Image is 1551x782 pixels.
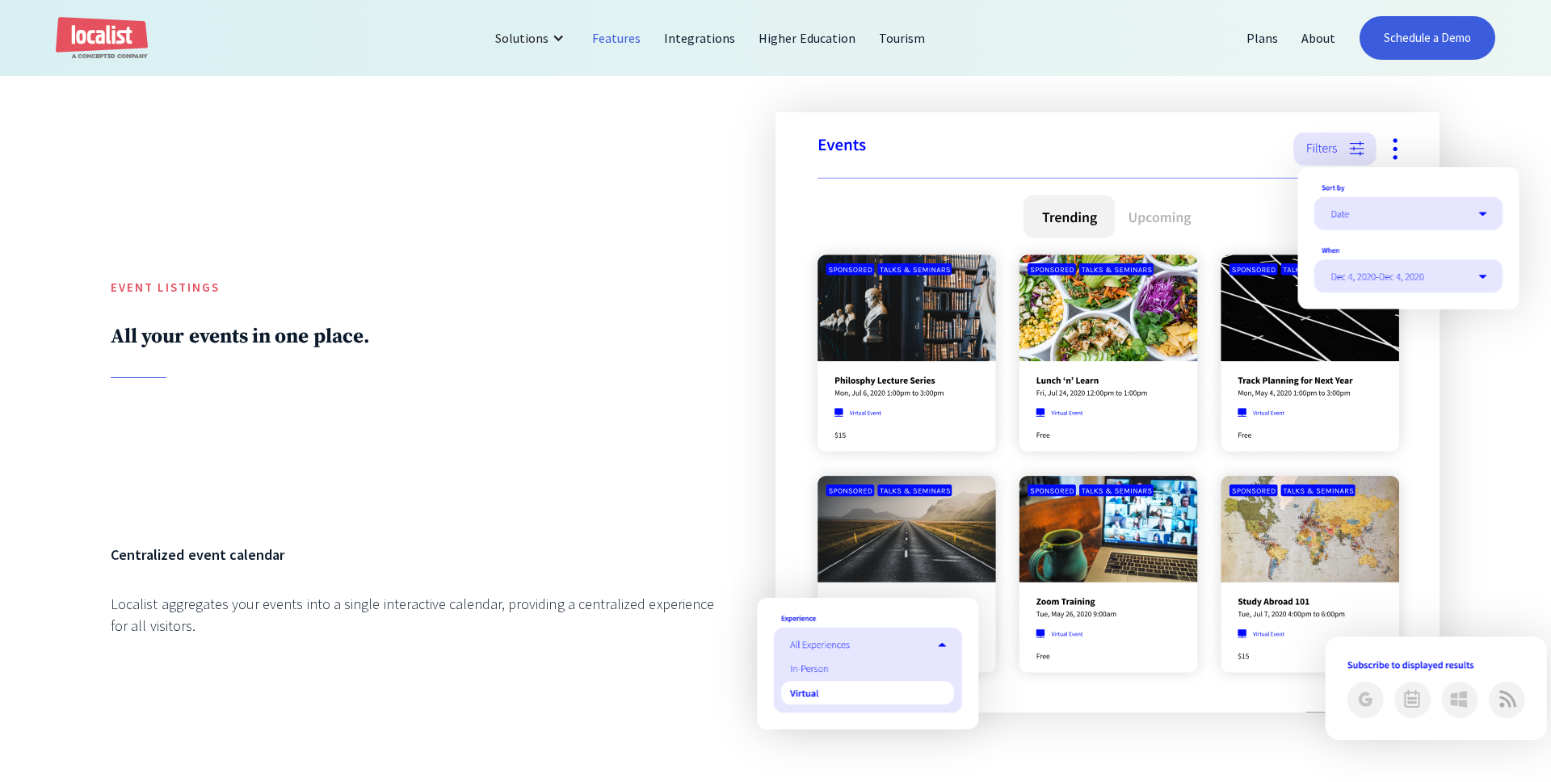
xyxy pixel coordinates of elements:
div: Solutions [495,28,549,48]
h6: Centralized event calendar [111,544,720,565]
a: Schedule a Demo [1360,16,1496,60]
a: Tourism [868,19,937,57]
div: Solutions [483,19,581,57]
h5: Event Listings [111,279,720,297]
a: About [1290,19,1347,57]
div: Localist aggregates your events into a single interactive calendar, providing a centralized exper... [111,593,720,637]
a: home [56,17,148,60]
a: Higher Education [747,19,868,57]
a: Integrations [653,19,747,57]
a: Features [581,19,653,57]
h2: All your events in one place. [111,324,720,349]
a: Plans [1235,19,1290,57]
